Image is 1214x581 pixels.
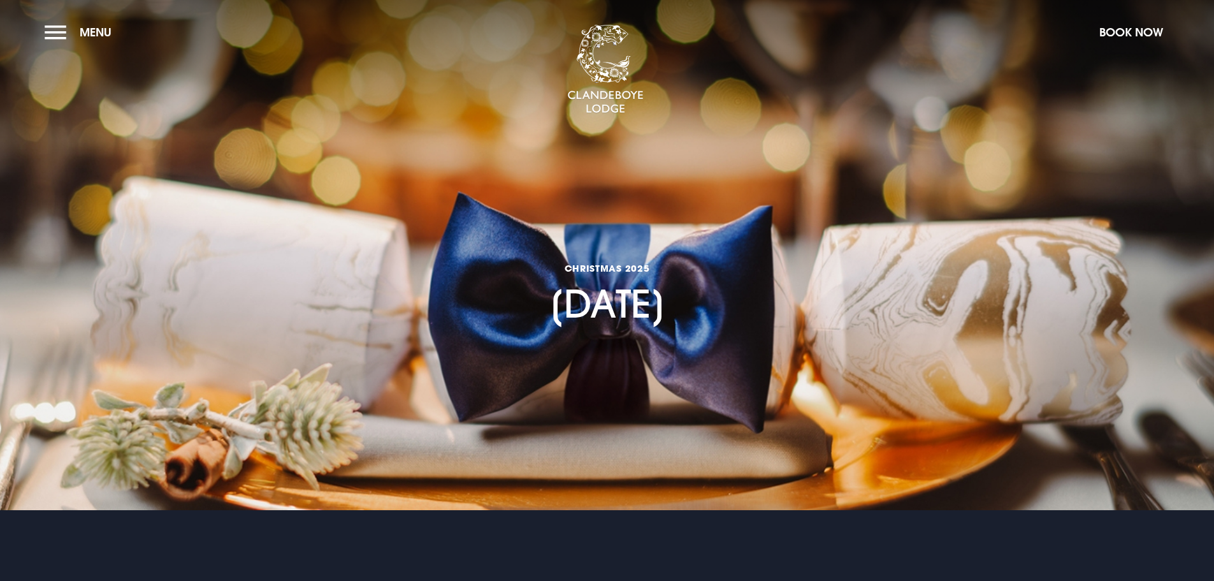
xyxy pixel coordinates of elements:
[549,190,666,327] h1: [DATE]
[80,25,112,40] span: Menu
[567,25,644,114] img: Clandeboye Lodge
[549,262,666,274] span: CHRISTMAS 2025
[45,18,118,46] button: Menu
[1093,18,1169,46] button: Book Now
